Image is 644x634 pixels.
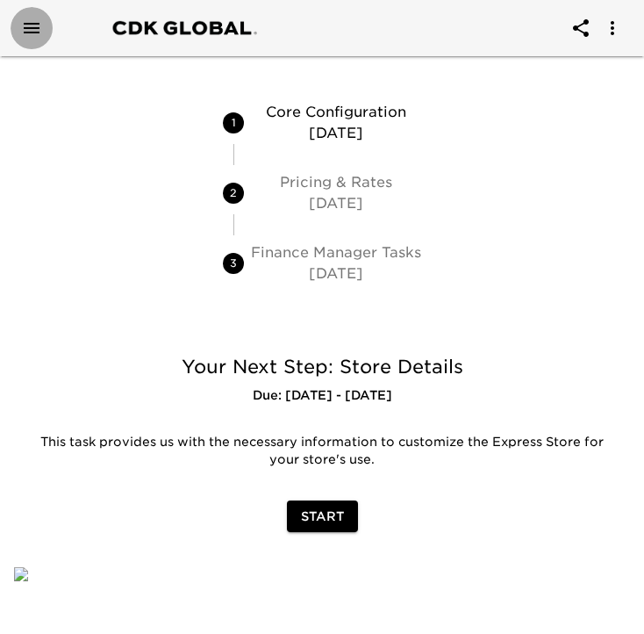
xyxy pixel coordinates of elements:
h6: Due: [DATE] - [DATE] [14,386,630,406]
button: account of current user [560,7,602,49]
button: Open drawer [11,7,53,49]
p: This task provides us with the necessary information to customize the Express Store for your stor... [27,434,617,469]
button: Start [287,501,358,533]
text: 1 [232,116,236,129]
span: Start [301,506,344,528]
h5: Your Next Step: Store Details [14,355,630,379]
p: [DATE] [251,263,421,285]
p: Core Configuration [251,102,421,123]
button: account of current user [591,7,633,49]
p: [DATE] [251,123,421,144]
img: qkibX1zbU72zw90W6Gan%2FTemplates%2FRjS7uaFIXtg43HUzxvoG%2F3e51d9d6-1114-4229-a5bf-f5ca567b6beb.jpg [14,567,28,581]
p: Finance Manager Tasks [251,242,421,263]
text: 2 [230,186,237,199]
p: Pricing & Rates [251,172,421,193]
p: [DATE] [251,193,421,214]
text: 3 [230,256,237,270]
